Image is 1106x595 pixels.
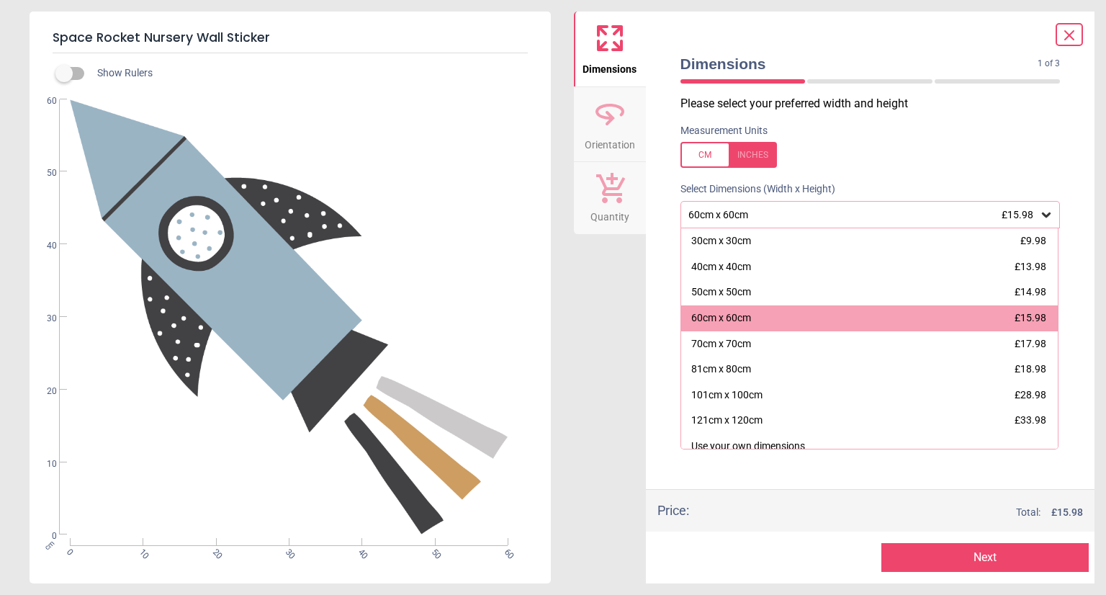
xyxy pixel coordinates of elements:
div: 40cm x 40cm [691,260,751,274]
span: Orientation [585,131,635,153]
p: Please select your preferred width and height [680,96,1072,112]
span: 20 [210,547,219,556]
span: 50 [30,167,57,179]
span: 60 [502,547,511,556]
div: 81cm x 80cm [691,362,751,377]
label: Select Dimensions (Width x Height) [669,182,835,197]
span: 10 [30,458,57,470]
span: 50 [428,547,438,556]
span: 40 [356,547,365,556]
span: 1 of 3 [1038,58,1060,70]
span: 10 [136,547,145,556]
span: 0 [63,547,73,556]
span: cm [42,539,55,552]
span: 20 [30,385,57,398]
button: Orientation [574,87,646,162]
div: 121cm x 120cm [691,413,763,428]
div: Price : [657,501,689,519]
button: Dimensions [574,12,646,86]
span: £13.98 [1015,261,1046,272]
span: £15.98 [1002,209,1033,220]
div: 60cm x 60cm [691,311,751,326]
span: £14.98 [1015,286,1046,297]
iframe: Brevo live chat [858,451,1099,588]
div: 30cm x 30cm [691,234,751,249]
button: Quantity [574,162,646,234]
div: Total: [711,506,1084,520]
span: £17.98 [1015,338,1046,349]
span: 30 [30,313,57,325]
div: 70cm x 70cm [691,337,751,352]
div: 50cm x 50cm [691,285,751,300]
span: Quantity [590,203,629,225]
label: Measurement Units [680,124,768,138]
span: 30 [282,547,292,556]
span: 40 [30,240,57,252]
div: Show Rulers [64,65,551,82]
span: Dimensions [583,55,637,77]
div: Use your own dimensions [691,439,805,454]
span: 0 [30,530,57,542]
span: Dimensions [680,53,1038,74]
span: £15.98 [1015,312,1046,323]
h5: Space Rocket Nursery Wall Sticker [53,23,528,53]
div: 101cm x 100cm [691,388,763,403]
span: £18.98 [1015,363,1046,375]
span: £28.98 [1015,389,1046,401]
span: £33.98 [1015,414,1046,426]
span: 60 [30,95,57,107]
span: £9.98 [1020,235,1046,246]
div: 60cm x 60cm [687,209,1040,221]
